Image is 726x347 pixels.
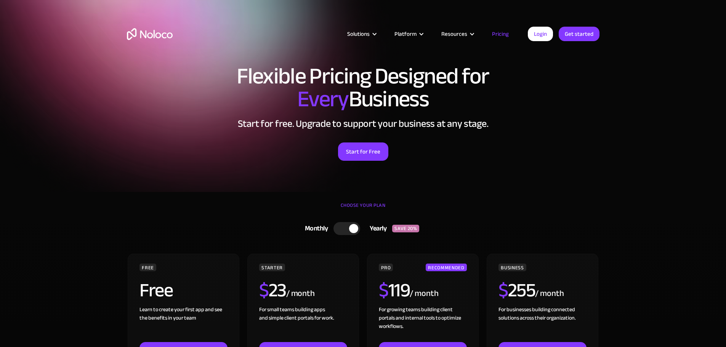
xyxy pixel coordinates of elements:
[385,29,432,39] div: Platform
[338,29,385,39] div: Solutions
[297,78,349,120] span: Every
[360,223,392,234] div: Yearly
[139,305,227,342] div: Learn to create your first app and see the benefits in your team ‍
[498,281,535,300] h2: 255
[127,200,599,219] div: CHOOSE YOUR PLAN
[410,288,438,300] div: / month
[286,288,315,300] div: / month
[259,305,347,342] div: For small teams building apps and simple client portals for work. ‍
[379,305,466,342] div: For growing teams building client portals and internal tools to optimize workflows.
[498,305,586,342] div: For businesses building connected solutions across their organization. ‍
[498,272,508,308] span: $
[259,264,285,271] div: STARTER
[139,281,173,300] h2: Free
[139,264,156,271] div: FREE
[482,29,518,39] a: Pricing
[535,288,564,300] div: / month
[338,142,388,161] a: Start for Free
[559,27,599,41] a: Get started
[347,29,370,39] div: Solutions
[394,29,417,39] div: Platform
[379,264,393,271] div: PRO
[127,65,599,110] h1: Flexible Pricing Designed for Business
[528,27,553,41] a: Login
[441,29,467,39] div: Resources
[127,118,599,130] h2: Start for free. Upgrade to support your business at any stage.
[295,223,334,234] div: Monthly
[379,272,388,308] span: $
[432,29,482,39] div: Resources
[379,281,410,300] h2: 119
[127,28,173,40] a: home
[392,225,419,232] div: SAVE 20%
[259,272,269,308] span: $
[426,264,466,271] div: RECOMMENDED
[259,281,286,300] h2: 23
[498,264,526,271] div: BUSINESS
